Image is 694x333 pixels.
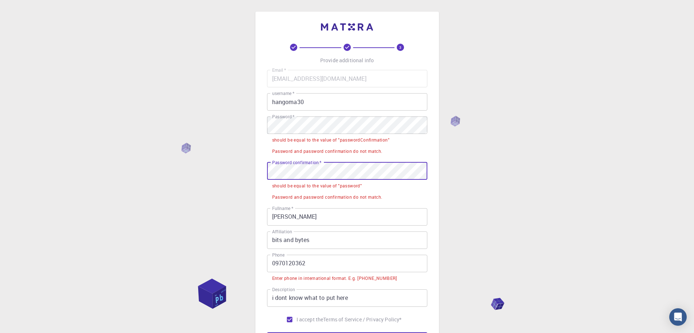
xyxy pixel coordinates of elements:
[669,308,687,326] div: Open Intercom Messenger
[272,229,292,235] label: Affiliation
[320,57,374,64] p: Provide additional info
[272,159,321,166] label: Password confirmation
[399,45,401,50] text: 3
[272,205,293,211] label: Fullname
[272,114,294,120] label: Password
[272,182,362,190] div: should be equal to the value of "password"
[272,194,383,201] div: Password and password confirmation do not match.
[272,252,285,258] label: Phone
[323,316,401,323] p: Terms of Service / Privacy Policy *
[272,67,286,73] label: Email
[272,286,295,293] label: Description
[272,90,294,96] label: username
[297,316,324,323] span: I accept the
[272,275,397,282] div: Enter phone in international format. E.g. [PHONE_NUMBER]
[272,136,390,144] div: should be equal to the value of "passwordConfirmation"
[272,148,383,155] div: Password and password confirmation do not match.
[323,316,401,323] a: Terms of Service / Privacy Policy*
